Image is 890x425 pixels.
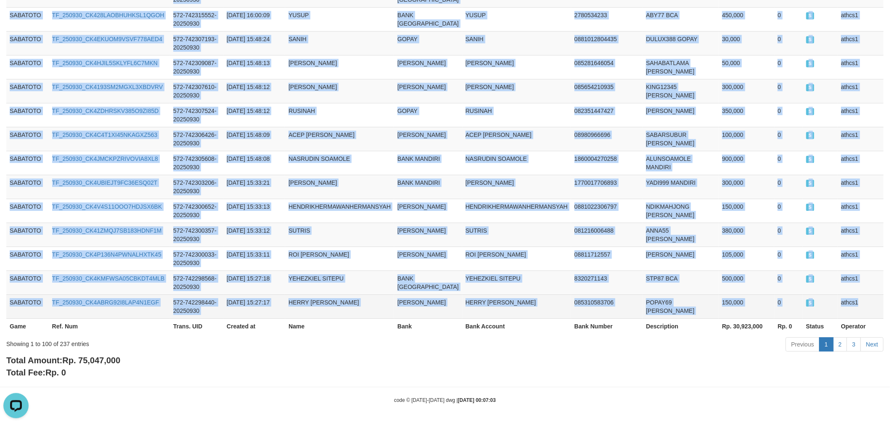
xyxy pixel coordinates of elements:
[462,318,571,334] th: Bank Account
[6,294,49,318] td: SABATOTO
[571,223,643,247] td: 081216006488
[223,7,285,31] td: [DATE] 16:00:09
[643,103,719,127] td: [PERSON_NAME]
[170,175,223,199] td: 572-742303206-20250930
[774,199,803,223] td: 0
[643,223,719,247] td: ANNA55 [PERSON_NAME]
[6,127,49,151] td: SABATOTO
[62,356,120,365] span: Rp. 75,047,000
[170,199,223,223] td: 572-742300652-20250930
[774,7,803,31] td: 0
[643,318,719,334] th: Description
[170,318,223,334] th: Trans. UID
[6,55,49,79] td: SABATOTO
[394,55,462,79] td: [PERSON_NAME]
[719,7,774,31] td: 450,000
[285,175,394,199] td: [PERSON_NAME]
[571,318,643,334] th: Bank Number
[462,247,571,270] td: ROI [PERSON_NAME]
[52,60,158,66] a: TF_250930_CK4HJIL5SKLYFL6C7MKN
[285,31,394,55] td: SANIH
[170,79,223,103] td: 572-742307610-20250930
[6,199,49,223] td: SABATOTO
[806,275,815,283] span: SUCCESS
[394,79,462,103] td: [PERSON_NAME]
[643,55,719,79] td: SAHABATLAMA [PERSON_NAME]
[838,31,884,55] td: athcs1
[223,294,285,318] td: [DATE] 15:27:17
[458,397,496,403] strong: [DATE] 00:07:03
[394,175,462,199] td: BANK MANDIRI
[223,223,285,247] td: [DATE] 15:33:12
[719,294,774,318] td: 150,000
[806,252,815,259] span: SUCCESS
[806,60,815,67] span: SUCCESS
[285,318,394,334] th: Name
[52,227,162,234] a: TF_250930_CK41ZMQJ7SB183HDNF1M
[719,31,774,55] td: 30,000
[170,103,223,127] td: 572-742307524-20250930
[394,223,462,247] td: [PERSON_NAME]
[774,31,803,55] td: 0
[170,247,223,270] td: 572-742300033-20250930
[838,7,884,31] td: athcs1
[643,79,719,103] td: KING12345 [PERSON_NAME]
[806,204,815,211] span: SUCCESS
[571,103,643,127] td: 082351447427
[774,270,803,294] td: 0
[462,199,571,223] td: HENDRIKHERMAWANHERMANSYAH
[6,270,49,294] td: SABATOTO
[643,247,719,270] td: [PERSON_NAME]
[6,247,49,270] td: SABATOTO
[170,55,223,79] td: 572-742309087-20250930
[52,251,162,258] a: TF_250930_CK4P136N4PWNALHXTK45
[394,151,462,175] td: BANK MANDIRI
[571,175,643,199] td: 1770017706893
[6,223,49,247] td: SABATOTO
[806,228,815,235] span: SUCCESS
[6,31,49,55] td: SABATOTO
[571,151,643,175] td: 1860004270258
[223,199,285,223] td: [DATE] 15:33:13
[6,151,49,175] td: SABATOTO
[774,175,803,199] td: 0
[719,55,774,79] td: 50,000
[285,247,394,270] td: ROI [PERSON_NAME]
[6,336,365,348] div: Showing 1 to 100 of 237 entries
[223,31,285,55] td: [DATE] 15:48:24
[462,270,571,294] td: YEHEZKIEL SITEPU
[719,247,774,270] td: 105,000
[170,127,223,151] td: 572-742306426-20250930
[833,337,848,352] a: 2
[838,127,884,151] td: athcs1
[52,131,158,138] a: TF_250930_CK4C4T1XI45NKAGXZ563
[774,127,803,151] td: 0
[806,132,815,139] span: SUCCESS
[847,337,861,352] a: 3
[462,175,571,199] td: [PERSON_NAME]
[462,294,571,318] td: HERRY [PERSON_NAME]
[774,79,803,103] td: 0
[774,223,803,247] td: 0
[223,55,285,79] td: [DATE] 15:48:13
[285,127,394,151] td: ACEP [PERSON_NAME]
[719,270,774,294] td: 500,000
[394,127,462,151] td: [PERSON_NAME]
[394,294,462,318] td: [PERSON_NAME]
[52,179,158,186] a: TF_250930_CK4UBIEJT9FC36ESQ02T
[571,294,643,318] td: 085310583706
[571,247,643,270] td: 08811712557
[571,55,643,79] td: 085281646054
[462,223,571,247] td: SUTRIS
[838,270,884,294] td: athcs1
[223,247,285,270] td: [DATE] 15:33:11
[394,397,496,403] small: code © [DATE]-[DATE] dwg |
[774,294,803,318] td: 0
[838,103,884,127] td: athcs1
[285,270,394,294] td: YEHEZKIEL SITEPU
[774,318,803,334] th: Rp. 0
[6,175,49,199] td: SABATOTO
[774,55,803,79] td: 0
[838,151,884,175] td: athcs1
[223,103,285,127] td: [DATE] 15:48:12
